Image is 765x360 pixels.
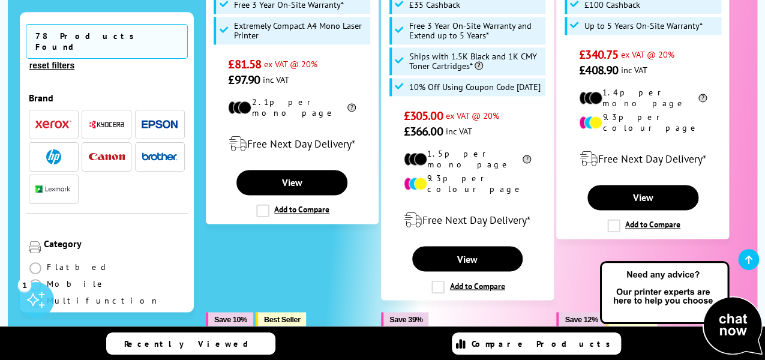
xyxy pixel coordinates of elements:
li: 9.3p per colour page [404,173,532,194]
span: Mobile [47,278,106,289]
span: £97.90 [228,72,260,88]
button: Save 39% [381,312,428,326]
span: Save 10% [214,314,247,323]
span: ex VAT @ 20% [621,49,674,60]
button: reset filters [26,60,78,71]
div: modal_delivery [563,142,722,176]
img: Canon [89,153,125,161]
div: modal_delivery [388,203,547,237]
a: View [412,246,523,271]
span: Compare Products [472,338,617,349]
button: Brother [138,149,181,165]
a: View [236,170,347,195]
span: inc VAT [621,64,647,76]
img: Open Live Chat window [597,259,765,358]
span: Up to 5 Years On-Site Warranty* [584,21,703,31]
img: Category [29,241,41,253]
button: Xerox [32,116,75,133]
label: Add to Compare [256,204,329,217]
span: Save 39% [389,314,422,323]
div: 1 [18,278,31,291]
button: Canon [85,149,128,165]
span: £340.75 [579,47,618,62]
div: Brand [29,92,185,104]
img: Lexmark [35,186,71,193]
img: Xerox [35,121,71,129]
button: HP [32,149,75,165]
span: Flatbed [47,262,110,272]
a: View [587,185,698,210]
li: 1.4p per mono page [579,87,707,109]
button: Lexmark [32,181,75,197]
span: 10% Off Using Coupon Code [DATE] [409,82,541,92]
button: Epson [138,116,181,133]
span: £81.58 [228,56,261,72]
div: modal_delivery [212,127,372,161]
button: Kyocera [85,116,128,133]
span: Multifunction [47,295,160,306]
img: Brother [142,152,178,161]
span: 78 Products Found [26,24,188,59]
span: inc VAT [445,125,472,137]
span: Extremely Compact A4 Mono Laser Printer [233,21,367,40]
li: 2.1p per mono page [228,97,356,118]
a: Recently Viewed [106,332,275,355]
button: Save 10% [206,312,253,326]
li: 9.3p per colour page [579,112,707,133]
button: Best Seller [256,312,307,326]
button: Save 12% [556,312,604,326]
span: ex VAT @ 20% [264,58,317,70]
div: Category [44,238,185,250]
span: £305.00 [404,108,443,124]
span: £366.00 [404,124,443,139]
img: HP [46,149,61,164]
span: Free 3 Year On-Site Warranty and Extend up to 5 Years* [409,21,543,40]
li: 1.5p per mono page [404,148,532,170]
img: Kyocera [89,120,125,129]
a: Compare Products [452,332,621,355]
span: Best Seller [264,314,301,323]
span: ex VAT @ 20% [445,110,499,121]
span: Ships with 1.5K Black and 1K CMY Toner Cartridges* [409,52,543,71]
span: Save 12% [565,314,598,323]
img: Epson [142,120,178,129]
label: Add to Compare [431,280,505,293]
span: £408.90 [579,62,618,78]
span: inc VAT [263,74,289,85]
span: Recently Viewed [124,338,260,349]
label: Add to Compare [607,219,680,232]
